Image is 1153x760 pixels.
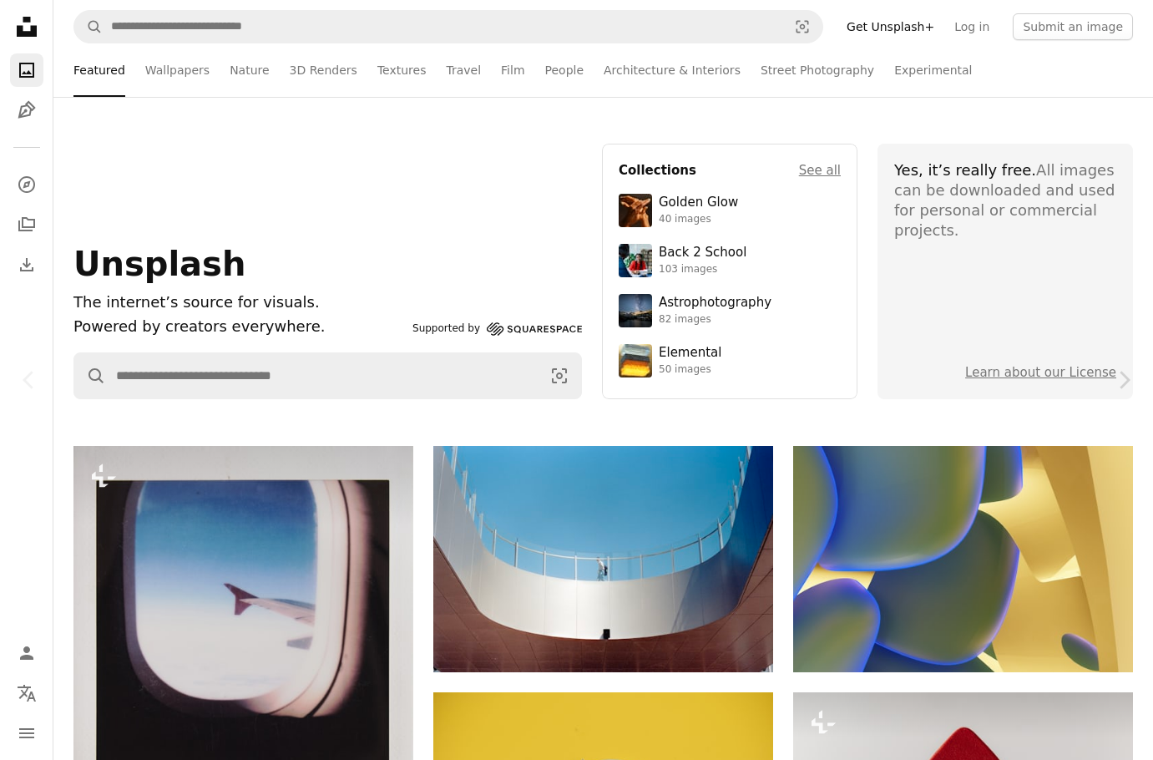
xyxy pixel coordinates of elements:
div: Back 2 School [659,245,746,261]
a: See all [799,160,841,180]
a: Nature [230,43,269,97]
button: Menu [10,717,43,750]
a: Download History [10,248,43,281]
div: 82 images [659,313,771,327]
img: premium_photo-1751985761161-8a269d884c29 [619,344,652,377]
form: Find visuals sitewide [73,10,823,43]
a: Next [1095,300,1153,460]
img: Abstract organic shapes with blue and yellow gradients [793,446,1133,672]
button: Visual search [782,11,822,43]
div: Golden Glow [659,195,738,211]
span: Unsplash [73,245,245,283]
a: Street Photography [761,43,874,97]
a: Illustrations [10,94,43,127]
a: Supported by [412,319,582,339]
a: Textures [377,43,427,97]
a: Learn about our License [965,365,1116,380]
div: 50 images [659,363,721,377]
img: Modern architecture with a person on a balcony [433,446,773,672]
a: People [545,43,584,97]
a: Astrophotography82 images [619,294,841,327]
img: premium_photo-1754759085924-d6c35cb5b7a4 [619,194,652,227]
a: Golden Glow40 images [619,194,841,227]
a: Log in / Sign up [10,636,43,670]
a: Modern architecture with a person on a balcony [433,551,773,566]
a: Log in [944,13,999,40]
a: Wallpapers [145,43,210,97]
div: Astrophotography [659,295,771,312]
button: Search Unsplash [74,353,106,398]
a: Travel [446,43,481,97]
a: Elemental50 images [619,344,841,377]
div: 103 images [659,263,746,276]
img: photo-1538592487700-be96de73306f [619,294,652,327]
h4: Collections [619,160,696,180]
a: View from an airplane window, looking at the wing. [73,637,413,652]
a: Abstract organic shapes with blue and yellow gradients [793,551,1133,566]
a: 3D Renders [290,43,357,97]
p: Powered by creators everywhere. [73,315,406,339]
button: Submit an image [1013,13,1133,40]
div: All images can be downloaded and used for personal or commercial projects. [894,160,1116,241]
a: Architecture & Interiors [604,43,741,97]
a: Collections [10,208,43,241]
a: Explore [10,168,43,201]
button: Visual search [538,353,581,398]
a: Experimental [894,43,972,97]
span: Yes, it’s really free. [894,161,1036,179]
form: Find visuals sitewide [73,352,582,399]
h1: The internet’s source for visuals. [73,291,406,315]
a: Photos [10,53,43,87]
a: Get Unsplash+ [837,13,944,40]
button: Language [10,676,43,710]
a: Back 2 School103 images [619,244,841,277]
a: Film [501,43,524,97]
div: Elemental [659,345,721,362]
img: premium_photo-1683135218355-6d72011bf303 [619,244,652,277]
button: Search Unsplash [74,11,103,43]
div: 40 images [659,213,738,226]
